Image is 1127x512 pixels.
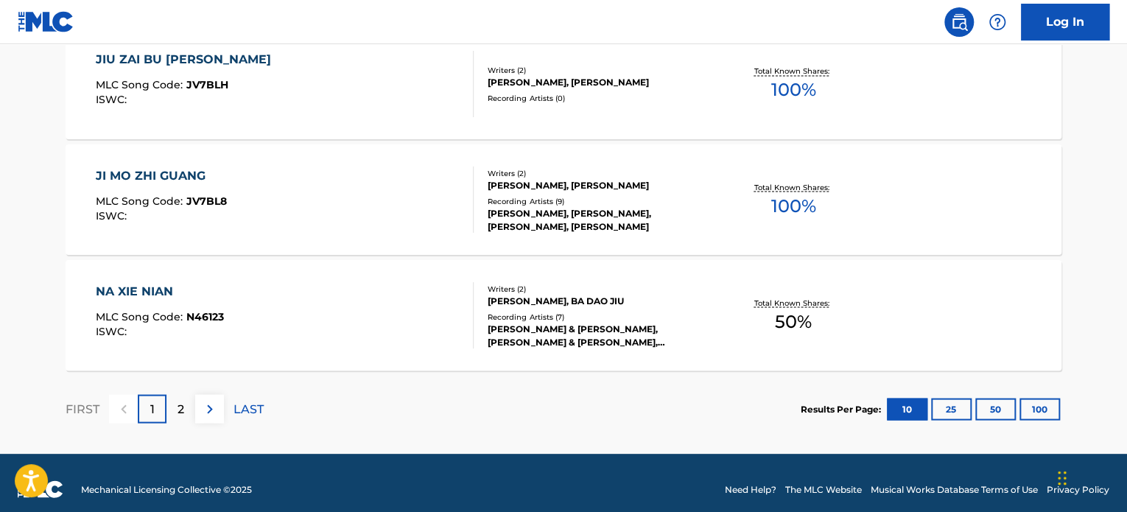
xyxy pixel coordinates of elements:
[150,400,155,418] p: 1
[725,483,776,496] a: Need Help?
[975,398,1016,420] button: 50
[1058,456,1067,500] div: Drag
[754,181,832,192] p: Total Known Shares:
[989,13,1006,31] img: help
[201,400,219,418] img: right
[234,400,264,418] p: LAST
[81,483,252,496] span: Mechanical Licensing Collective © 2025
[770,77,815,103] span: 100 %
[488,76,710,89] div: [PERSON_NAME], [PERSON_NAME]
[66,144,1061,255] a: JI MO ZHI GUANGMLC Song Code:JV7BL8ISWC:Writers (2)[PERSON_NAME], [PERSON_NAME]Recording Artists ...
[983,7,1012,37] div: Help
[871,483,1038,496] a: Musical Works Database Terms of Use
[96,194,186,207] span: MLC Song Code :
[66,400,99,418] p: FIRST
[1021,4,1109,41] a: Log In
[887,398,927,420] button: 10
[931,398,972,420] button: 25
[1053,441,1127,512] iframe: Chat Widget
[66,29,1061,139] a: JIU ZAI BU [PERSON_NAME]MLC Song Code:JV7BLHISWC:Writers (2)[PERSON_NAME], [PERSON_NAME]Recording...
[186,78,228,91] span: JV7BLH
[770,192,815,219] span: 100 %
[186,194,227,207] span: JV7BL8
[488,195,710,206] div: Recording Artists ( 9 )
[950,13,968,31] img: search
[944,7,974,37] a: Public Search
[96,93,130,106] span: ISWC :
[488,65,710,76] div: Writers ( 2 )
[488,167,710,178] div: Writers ( 2 )
[754,297,832,308] p: Total Known Shares:
[754,66,832,77] p: Total Known Shares:
[488,93,710,104] div: Recording Artists ( 0 )
[96,282,224,300] div: NA XIE NIAN
[18,11,74,32] img: MLC Logo
[1047,483,1109,496] a: Privacy Policy
[186,309,224,323] span: N46123
[96,309,186,323] span: MLC Song Code :
[801,402,885,415] p: Results Per Page:
[488,206,710,233] div: [PERSON_NAME], [PERSON_NAME], [PERSON_NAME], [PERSON_NAME]
[488,294,710,307] div: [PERSON_NAME], BA DAO JIU
[96,166,227,184] div: JI MO ZHI GUANG
[488,311,710,322] div: Recording Artists ( 7 )
[488,322,710,348] div: [PERSON_NAME] & [PERSON_NAME], [PERSON_NAME] & [PERSON_NAME], [PERSON_NAME] & [PERSON_NAME], [PER...
[1019,398,1060,420] button: 100
[96,78,186,91] span: MLC Song Code :
[488,178,710,192] div: [PERSON_NAME], [PERSON_NAME]
[785,483,862,496] a: The MLC Website
[96,324,130,337] span: ISWC :
[66,260,1061,371] a: NA XIE NIANMLC Song Code:N46123ISWC:Writers (2)[PERSON_NAME], BA DAO JIURecording Artists (7)[PER...
[96,208,130,222] span: ISWC :
[775,308,812,334] span: 50 %
[96,51,278,69] div: JIU ZAI BU [PERSON_NAME]
[488,283,710,294] div: Writers ( 2 )
[178,400,184,418] p: 2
